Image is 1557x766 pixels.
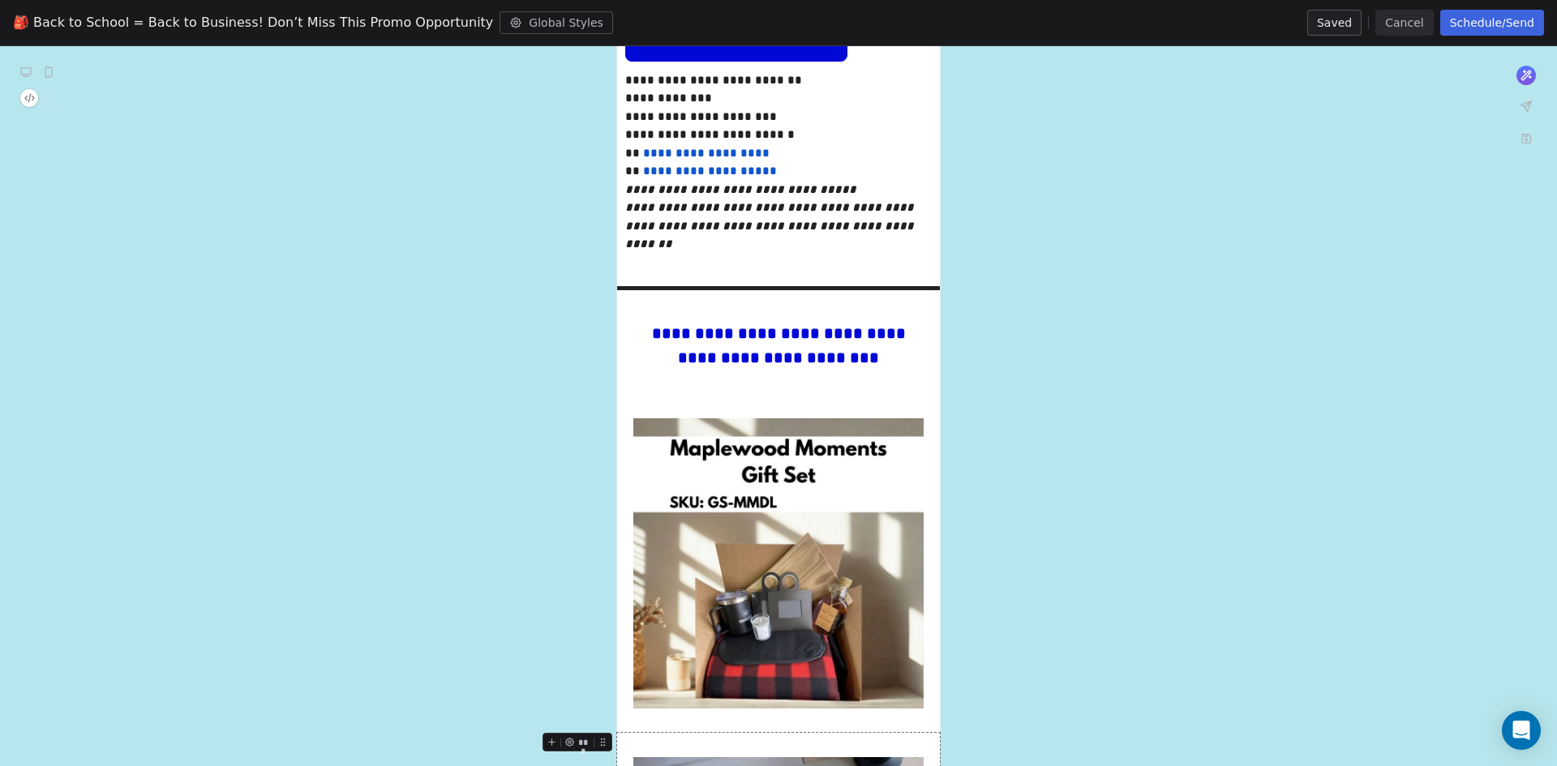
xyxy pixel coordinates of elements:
span: 🎒 Back to School = Back to Business! Don’t Miss This Promo Opportunity [13,13,493,32]
button: Global Styles [500,11,613,34]
button: Schedule/Send [1440,10,1544,36]
button: Cancel [1375,10,1433,36]
button: Saved [1307,10,1362,36]
div: Open Intercom Messenger [1502,711,1541,750]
